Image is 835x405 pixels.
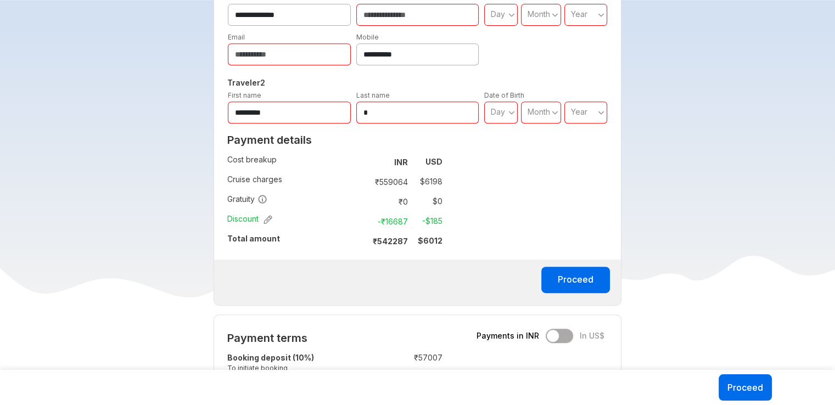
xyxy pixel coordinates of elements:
[571,9,587,19] span: Year
[366,194,412,209] td: ₹ 0
[491,107,505,116] span: Day
[227,234,280,243] strong: Total amount
[227,363,372,373] small: To initiate booking
[412,194,442,209] td: $ 0
[477,330,539,341] span: Payments in INR
[552,107,558,118] svg: angle down
[361,231,366,251] td: :
[394,157,408,167] strong: INR
[366,213,412,229] td: -₹ 16687
[541,267,610,293] button: Proceed
[372,350,377,378] td: :
[598,107,604,118] svg: angle down
[366,174,412,189] td: ₹ 559064
[412,174,442,189] td: $ 6198
[361,152,366,172] td: :
[571,107,587,116] span: Year
[373,237,408,246] strong: ₹ 542287
[361,172,366,192] td: :
[361,192,366,211] td: :
[228,33,245,41] label: Email
[598,9,604,20] svg: angle down
[580,330,604,341] span: In US$
[227,194,267,205] span: Gratuity
[508,107,515,118] svg: angle down
[225,76,610,89] h5: Traveler 2
[528,107,550,116] span: Month
[356,91,390,99] label: Last name
[552,9,558,20] svg: angle down
[227,133,442,147] h2: Payment details
[412,213,442,229] td: -$ 185
[361,211,366,231] td: :
[227,172,361,192] td: Cruise charges
[377,350,442,378] td: ₹ 57007
[508,9,515,20] svg: angle down
[418,236,442,245] strong: $ 6012
[227,331,442,345] h2: Payment terms
[227,152,361,172] td: Cost breakup
[425,157,442,166] strong: USD
[227,353,314,362] strong: Booking deposit (10%)
[491,9,505,19] span: Day
[484,91,524,99] label: Date of Birth
[528,9,550,19] span: Month
[719,374,772,401] button: Proceed
[227,213,272,224] span: Discount
[356,33,379,41] label: Mobile
[228,91,261,99] label: First name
